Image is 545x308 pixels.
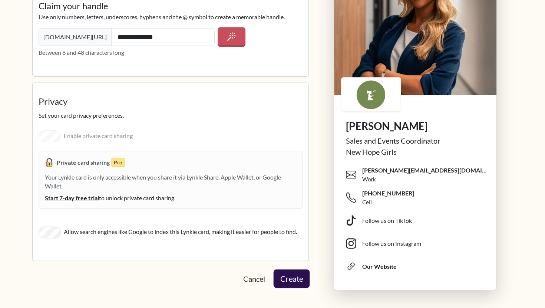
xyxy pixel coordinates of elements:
[362,189,414,197] span: [PHONE_NUMBER]
[362,175,376,184] div: Work
[346,164,491,187] span: [PERSON_NAME][EMAIL_ADDRESS][DOMAIN_NAME]Work
[346,187,491,210] span: [PHONE_NUMBER]Cell
[342,78,400,111] img: logo
[362,166,491,174] span: [PERSON_NAME][EMAIL_ADDRESS][DOMAIN_NAME]
[64,227,297,236] label: Allow search engines like Google to index this Lynkle card, making it easier for people to find.
[362,262,397,271] div: Our Website
[218,27,245,47] button: Generate a handle based on your name and organization
[45,158,54,167] img: padlock
[346,147,485,158] div: New Hope Girls
[362,198,372,207] div: Cell
[45,173,296,202] div: Your Lynkle card is only accessible when you share it via Lynkle Share, Apple Wallet, or Google W...
[39,28,112,46] span: [DOMAIN_NAME][URL]
[99,194,175,201] span: to unlock private card sharing.
[346,232,491,255] span: Follow us on Instagram
[274,269,310,288] button: Create
[362,217,412,225] div: Follow us on TikTok
[39,48,303,57] p: Between 6 and 48 characters long
[346,210,491,232] span: Follow us on TikTok
[346,120,485,133] h1: [PERSON_NAME]
[39,95,303,111] legend: Privacy
[45,158,54,165] span: Private card sharing is enabled
[111,158,125,167] small: Pro
[45,194,99,202] span: Start 7-day free trial
[39,13,303,21] p: Use only numbers, letters, underscores, hyphens and the @ symbol to create a memorable handle.
[346,135,485,147] div: Sales and Events Coordinator
[237,270,271,288] a: Cancel
[362,240,421,248] div: Follow us on Instagram
[39,111,303,120] p: Set your card privacy preferences.
[346,255,491,278] span: Our Website
[57,159,111,166] strong: Private card sharing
